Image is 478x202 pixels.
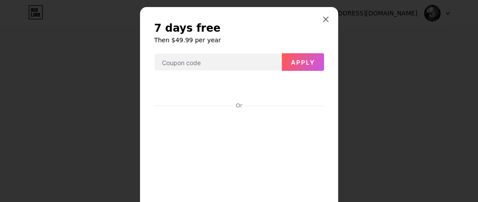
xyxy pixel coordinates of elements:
[154,36,324,44] h6: Then $49.99 per year
[154,54,281,71] input: Coupon code
[154,21,221,35] span: 7 days free
[154,78,324,99] iframe: Secure payment button frame
[291,59,315,66] span: Apply
[282,53,324,71] button: Apply
[234,102,244,109] div: Or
